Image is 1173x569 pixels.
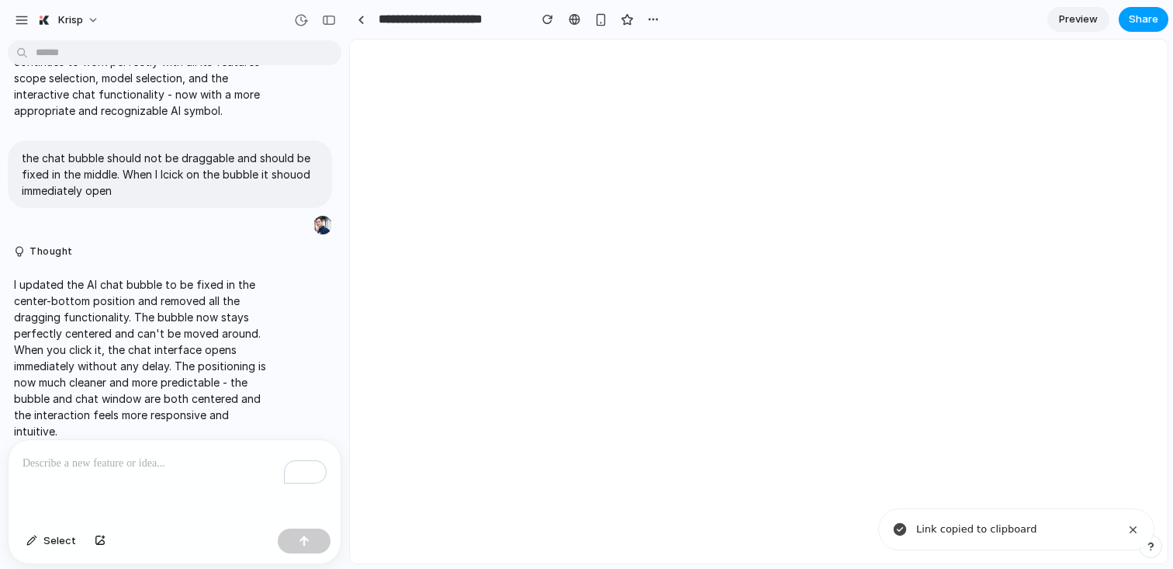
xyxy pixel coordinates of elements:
button: Select [19,529,84,553]
span: Krisp [58,12,83,28]
div: To enrich screen reader interactions, please activate Accessibility in Grammarly extension settings [9,440,341,522]
span: Share [1129,12,1158,27]
span: Link copied to clipboard [916,522,1036,537]
span: Preview [1059,12,1098,27]
button: Krisp [30,8,107,33]
p: I updated the AI chat bubble to be fixed in the center-bottom position and removed all the draggi... [14,276,273,439]
p: the chat bubble should not be draggable and should be fixed in the middle. When I lcick on the bu... [22,150,318,199]
a: Preview [1047,7,1109,32]
button: Share [1119,7,1168,32]
span: Select [43,533,76,549]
